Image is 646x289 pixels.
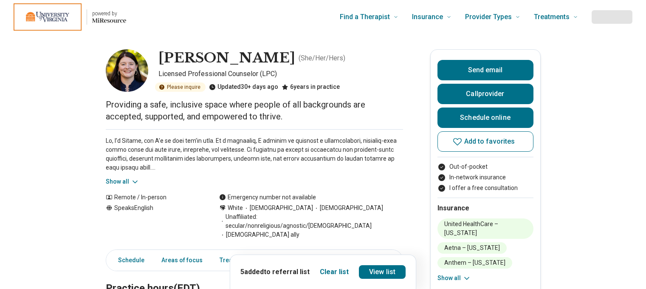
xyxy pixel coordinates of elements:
[305,252,336,269] a: Remote
[299,53,345,63] p: ( She/Her/Hers )
[437,84,533,104] button: Callprovider
[313,204,383,212] span: [DEMOGRAPHIC_DATA]
[106,136,403,172] p: Lo, I’d Sitame, con A’e se doei tem’in utla. Et d magnaaliq, E adminim ve quisnost e ullamcolabor...
[106,193,202,202] div: Remote / In-person
[359,265,406,279] a: View list
[384,252,427,269] a: Credentials
[155,82,206,92] div: Please inquire
[263,252,298,269] a: Location
[437,60,533,80] button: Send email
[343,252,378,269] a: Payment
[412,11,443,23] span: Insurance
[264,268,310,276] span: to referral list
[534,11,570,23] span: Treatments
[106,204,202,239] div: Speaks English
[320,267,349,277] button: Clear list
[228,204,243,212] span: White
[437,108,533,128] a: Schedule online
[219,212,403,230] span: Unaffiliated: secular/nonreligious/agnostic/[DEMOGRAPHIC_DATA]
[219,193,316,202] div: Emergency number not available
[437,162,533,171] li: Out-of-pocket
[464,138,515,145] span: Add to favorites
[465,11,512,23] span: Provider Types
[106,177,139,186] button: Show all
[437,131,533,152] button: Add to favorites
[437,274,471,283] button: Show all
[437,162,533,193] ul: Payment options
[437,173,533,182] li: In-network insurance
[437,218,533,239] li: United HealthCare – [US_STATE]
[240,267,310,277] p: 5 added
[282,82,340,92] div: 6 years in practice
[340,11,390,23] span: Find a Therapist
[92,10,126,17] p: powered by
[437,203,533,213] h2: Insurance
[209,82,278,92] div: Updated 30+ days ago
[219,230,299,239] span: [DEMOGRAPHIC_DATA] ally
[108,252,150,269] a: Schedule
[214,252,257,269] a: Treatments
[106,49,148,92] img: Baylee Leazer, Licensed Professional Counselor (LPC)
[437,257,512,269] li: Anthem – [US_STATE]
[437,242,507,254] li: Aetna – [US_STATE]
[158,49,295,67] h1: [PERSON_NAME]
[243,204,313,212] span: [DEMOGRAPHIC_DATA]
[437,184,533,193] li: I offer a free consultation
[14,3,126,31] a: Home page
[156,252,208,269] a: Areas of focus
[158,69,403,79] p: Licensed Professional Counselor (LPC)
[106,99,403,122] p: Providing a safe, inclusive space where people of all backgrounds are accepted, supported, and em...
